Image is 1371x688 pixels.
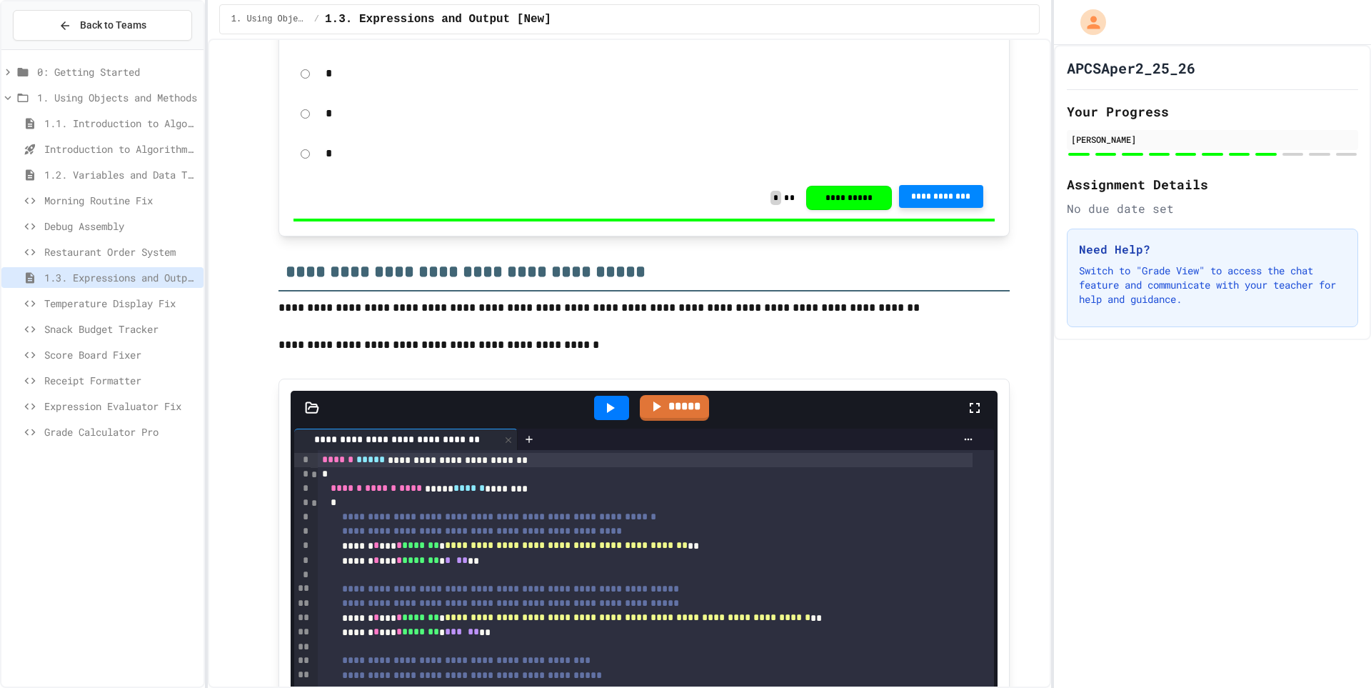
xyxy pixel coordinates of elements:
[44,244,198,259] span: Restaurant Order System
[44,116,198,131] span: 1.1. Introduction to Algorithms, Programming, and Compilers
[1067,200,1358,217] div: No due date set
[1079,264,1346,306] p: Switch to "Grade View" to access the chat feature and communicate with your teacher for help and ...
[1079,241,1346,258] h3: Need Help?
[44,141,198,156] span: Introduction to Algorithms, Programming, and Compilers
[44,193,198,208] span: Morning Routine Fix
[80,18,146,33] span: Back to Teams
[44,296,198,311] span: Temperature Display Fix
[44,167,198,182] span: 1.2. Variables and Data Types
[44,399,198,414] span: Expression Evaluator Fix
[44,219,198,234] span: Debug Assembly
[1071,133,1354,146] div: [PERSON_NAME]
[37,64,198,79] span: 0: Getting Started
[44,270,198,285] span: 1.3. Expressions and Output [New]
[231,14,308,25] span: 1. Using Objects and Methods
[325,11,551,28] span: 1.3. Expressions and Output [New]
[44,373,198,388] span: Receipt Formatter
[1067,174,1358,194] h2: Assignment Details
[13,10,192,41] button: Back to Teams
[1067,58,1195,78] h1: APCSAper2_25_26
[44,347,198,362] span: Score Board Fixer
[37,90,198,105] span: 1. Using Objects and Methods
[1065,6,1110,39] div: My Account
[1067,101,1358,121] h2: Your Progress
[44,321,198,336] span: Snack Budget Tracker
[44,424,198,439] span: Grade Calculator Pro
[314,14,319,25] span: /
